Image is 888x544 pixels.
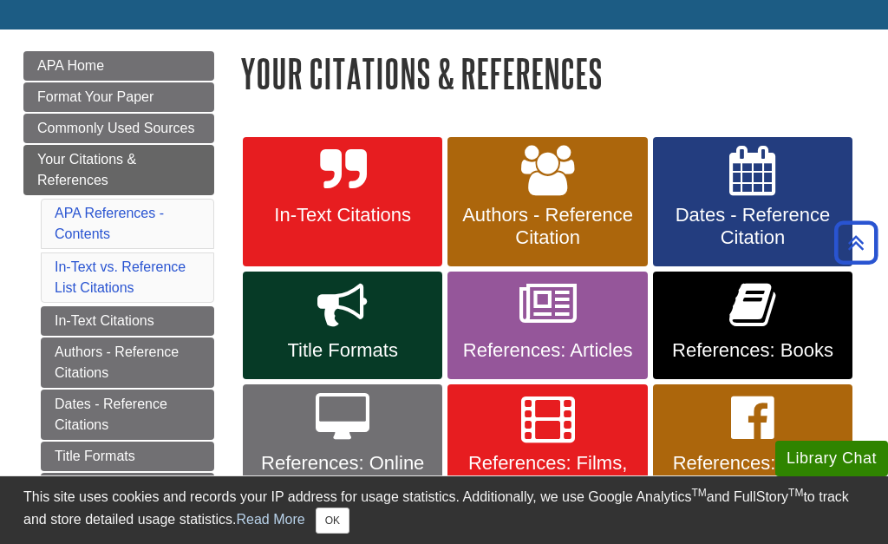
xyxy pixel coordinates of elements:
span: References: Books [666,339,839,362]
a: References: Films, Videos, TV Shows [447,384,647,515]
a: Format Your Paper [23,82,214,112]
a: APA Home [23,51,214,81]
a: References: Articles [447,272,647,379]
h1: Your Citations & References [240,51,865,95]
a: Read More [236,512,304,527]
span: Your Citations & References [37,152,136,187]
a: References: Social Media [653,384,852,515]
a: Dates - Reference Citations [41,390,214,440]
span: In-Text Citations [256,204,429,226]
a: Title Formats [243,272,442,379]
a: In-Text Citations [41,306,214,336]
a: References: Books [653,272,852,379]
span: References: Articles [460,339,634,362]
a: In-Text Citations [243,137,442,267]
button: Library Chat [775,441,888,476]
sup: TM [788,487,803,499]
sup: TM [691,487,706,499]
button: Close [316,508,349,534]
span: References: Films, Videos, TV Shows [460,452,634,497]
span: Title Formats [256,339,429,362]
span: Dates - Reference Citation [666,204,839,249]
a: References: Online Sources [243,384,442,515]
div: This site uses cookies and records your IP address for usage statistics. Additionally, we use Goo... [23,487,865,534]
a: Your Citations & References [23,145,214,195]
a: Back to Top [828,231,884,254]
span: Commonly Used Sources [37,121,194,135]
a: Dates - Reference Citation [653,137,852,267]
a: References: Articles [41,473,214,502]
a: Authors - Reference Citations [41,338,214,388]
a: Commonly Used Sources [23,114,214,143]
a: Title Formats [41,442,214,471]
span: References: Online Sources [256,452,429,497]
a: APA References - Contents [55,206,164,241]
span: Format Your Paper [37,89,153,104]
a: Authors - Reference Citation [447,137,647,267]
a: In-Text vs. Reference List Citations [55,259,186,295]
span: Authors - Reference Citation [460,204,634,249]
span: References: Social Media [666,452,839,497]
span: APA Home [37,58,104,73]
